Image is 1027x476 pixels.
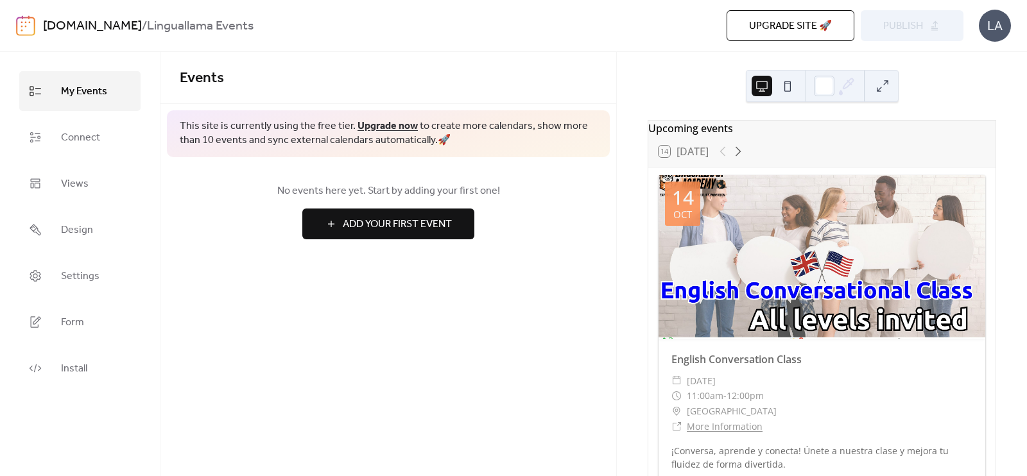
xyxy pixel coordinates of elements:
[673,210,692,219] div: Oct
[19,164,141,203] a: Views
[727,388,764,404] span: 12:00pm
[19,117,141,157] a: Connect
[687,373,716,389] span: [DATE]
[180,64,224,92] span: Events
[671,352,802,366] a: English Conversation Class
[302,208,474,239] button: Add Your First Event
[659,444,985,471] div: ¡Conversa, aprende y conecta! Únete a nuestra clase y mejora tu fluidez de forma divertida. ️
[687,404,777,419] span: [GEOGRAPHIC_DATA]
[61,266,99,287] span: Settings
[180,183,597,199] span: No events here yet. Start by adding your first one!
[180,119,597,148] span: This site is currently using the free tier. to create more calendars, show more than 10 events an...
[61,312,84,333] span: Form
[19,71,141,111] a: My Events
[979,10,1011,42] div: LA
[147,14,254,38] b: Linguallama Events
[19,348,141,388] a: Install
[723,388,727,404] span: -
[343,217,452,232] span: Add Your First Event
[358,116,418,136] a: Upgrade now
[687,420,763,432] a: More Information
[687,388,723,404] span: 11:00am
[61,359,87,379] span: Install
[180,208,597,239] a: Add Your First Event
[61,81,107,102] span: My Events
[648,121,996,136] div: Upcoming events
[16,15,35,36] img: logo
[727,10,854,41] button: Upgrade site 🚀
[43,14,142,38] a: [DOMAIN_NAME]
[61,128,100,148] span: Connect
[61,174,89,194] span: Views
[671,373,682,389] div: ​
[19,210,141,250] a: Design
[671,419,682,434] div: ​
[671,388,682,404] div: ​
[671,404,682,419] div: ​
[672,188,694,207] div: 14
[61,220,93,241] span: Design
[19,256,141,296] a: Settings
[19,302,141,342] a: Form
[142,14,147,38] b: /
[749,19,832,34] span: Upgrade site 🚀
